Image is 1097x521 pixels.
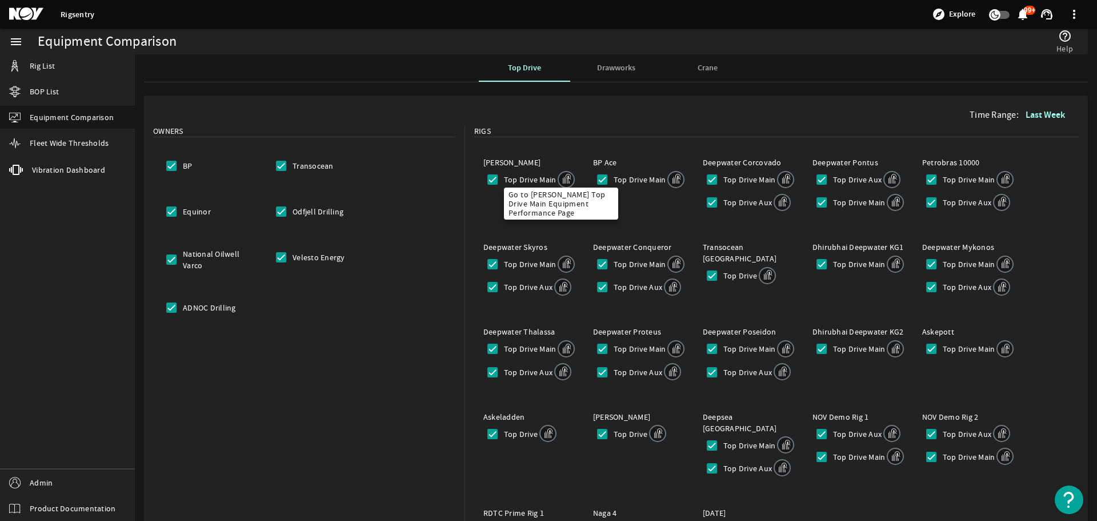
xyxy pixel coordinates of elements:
mat-icon: vibration [9,163,23,177]
label: Top Drive Main [940,258,995,270]
label: Top Drive Aux [940,197,991,208]
label: Top Drive Main [940,174,995,185]
span: Product Documentation [30,503,115,514]
label: Petrobras 10000 [922,157,980,168]
span: Vibration Dashboard [32,164,105,176]
label: Top Drive [721,270,757,281]
b: Last Week [1026,109,1065,121]
span: Top Drive [508,64,541,72]
label: Top Drive Aux [831,174,882,185]
label: Top Drive Aux [502,367,552,378]
label: Deepwater Corcovado [703,157,782,168]
label: Deepwater Mykonos [922,242,994,252]
label: Top Drive Main [721,174,776,185]
label: Odfjell Drilling [290,206,343,217]
label: RDTC Prime Rig 1 [483,508,544,518]
div: Time Range: [970,105,1079,125]
span: Fleet Wide Thresholds [30,137,109,149]
label: Top Drive Main [502,343,556,355]
label: Top Drive Main [502,174,556,185]
label: Velesto Energy [290,252,345,263]
label: Top Drive Aux [721,197,772,208]
span: Rigs [474,125,491,137]
span: Drawworks [597,64,635,72]
span: Explore [949,9,975,20]
label: NOV Demo Rig 2 [922,412,979,422]
label: Top Drive Main [721,343,776,355]
label: Deepwater Conqueror [593,242,672,252]
button: Last Week [1021,105,1070,125]
span: Admin [30,477,53,488]
label: Deepsea [GEOGRAPHIC_DATA] [703,412,776,433]
span: Crane [698,64,718,72]
label: Deepwater Skyros [483,242,547,252]
label: Top Drive Main [831,258,886,270]
label: Top Drive Aux [611,281,662,293]
label: BP Ace [593,157,617,168]
label: Top Drive Main [502,258,556,270]
label: Top Drive Aux [721,463,772,474]
label: National Oilwell Varco [181,248,254,271]
label: Top Drive Main [611,343,666,355]
label: Askepott [922,327,954,337]
span: BOP List [30,86,59,97]
label: Top Drive Main [611,174,666,185]
span: Help [1056,43,1073,54]
span: Equipment Comparison [30,112,114,123]
mat-icon: menu [9,35,23,49]
label: Askeladden [483,412,525,422]
label: Deepwater Thalassa [483,327,555,337]
label: Dhirubhai Deepwater KG2 [812,327,904,337]
label: NOV Demo Rig 1 [812,412,869,422]
label: BP [181,160,193,172]
label: Top Drive Main [831,451,886,463]
label: Top Drive Aux [611,367,662,378]
label: Transocean [GEOGRAPHIC_DATA] [703,242,776,264]
label: Top Drive [611,428,647,440]
mat-icon: help_outline [1058,29,1072,43]
label: Top Drive Main [940,343,995,355]
label: Deepwater Proteus [593,327,661,337]
mat-icon: notifications [1016,7,1030,21]
a: Rigsentry [61,9,94,20]
label: Top Drive Main [611,258,666,270]
label: Naga 4 [593,508,617,518]
label: [PERSON_NAME] [593,412,650,422]
label: Equinor [181,206,211,217]
label: Top Drive Main [831,197,886,208]
label: Top Drive Aux [940,428,991,440]
button: more_vert [1060,1,1088,28]
label: Deepwater Pontus [812,157,878,168]
label: ADNOC Drilling [181,302,236,313]
label: [PERSON_NAME] [483,157,541,168]
label: Dhirubhai Deepwater KG1 [812,242,904,252]
label: Top Drive Main [721,440,776,451]
label: [DATE] [703,508,726,518]
span: Rig List [30,60,55,71]
label: Top Drive Main [940,451,995,463]
div: Equipment Comparison [38,36,177,47]
mat-icon: support_agent [1040,7,1054,21]
button: Explore [927,5,980,23]
mat-icon: explore [932,7,946,21]
span: Owners [153,125,183,137]
label: Top Drive [502,428,538,440]
label: Top Drive Aux [940,281,991,293]
button: Open Resource Center [1055,486,1083,514]
label: Top Drive Main [831,343,886,355]
label: Top Drive Aux [831,428,882,440]
label: Deepwater Poseidon [703,327,776,337]
label: Transocean [290,160,334,172]
label: Top Drive Aux [502,281,552,293]
button: 99+ [1016,9,1028,21]
label: Top Drive Aux [721,367,772,378]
